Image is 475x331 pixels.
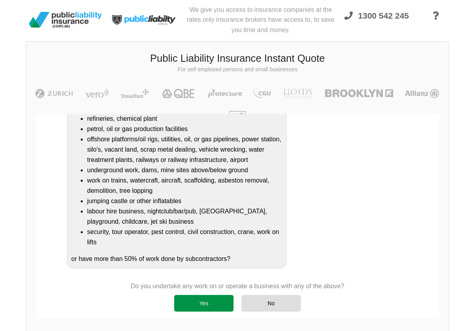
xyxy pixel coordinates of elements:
[131,282,344,291] p: Do you undertake any work on or operate a business with any of the above?
[87,175,282,196] li: work on trains, watercraft, aircraft, scaffolding, asbestos removal, demolition, tree lopping
[118,89,152,98] img: Steadfast | Public Liability Insurance
[87,196,282,206] li: jumping castle or other inflatables
[184,3,337,36] div: We give you access to insurance companies at the rates only insurance brokers have access to, to ...
[279,89,317,98] img: LLOYD's | Public Liability Insurance
[32,66,443,74] p: For self employed persons and small businesses
[87,114,282,124] li: refineries, chemical plant
[87,227,282,247] li: security, tour operator, pest control, civil construction, crane, work on lifts
[157,89,200,98] img: QBE | Public Liability Insurance
[87,124,282,134] li: petrol, oil or gas production facilities
[87,134,282,165] li: offshore platforms/oil rigs, utilities, oil, or gas pipelines, power station, silo's, vacant land...
[358,11,409,20] span: 1300 542 245
[401,89,443,98] img: Allianz | Public Liability Insurance
[105,3,184,36] img: Public Liability Insurance Light
[67,99,287,268] div: Do you undertake any work on or operate a business that is/has a: or have more than 50% of work d...
[82,89,112,98] img: Vero | Public Liability Insurance
[26,9,105,31] img: Public Liability Insurance
[337,6,416,36] a: 1300 542 245
[32,89,76,98] img: Zurich | Public Liability Insurance
[32,51,443,66] h3: Public Liability Insurance Instant Quote
[174,295,234,312] div: Yes
[205,89,245,98] img: Protecsure | Public Liability Insurance
[87,206,282,227] li: labour hire business, nightclub/bar/pub, [GEOGRAPHIC_DATA], playground, childcare, jet ski business
[241,295,301,312] div: No
[250,89,274,98] img: CGU | Public Liability Insurance
[87,165,282,175] li: underground work, dams, mine sites above/below ground
[322,89,396,98] img: Brooklyn | Public Liability Insurance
